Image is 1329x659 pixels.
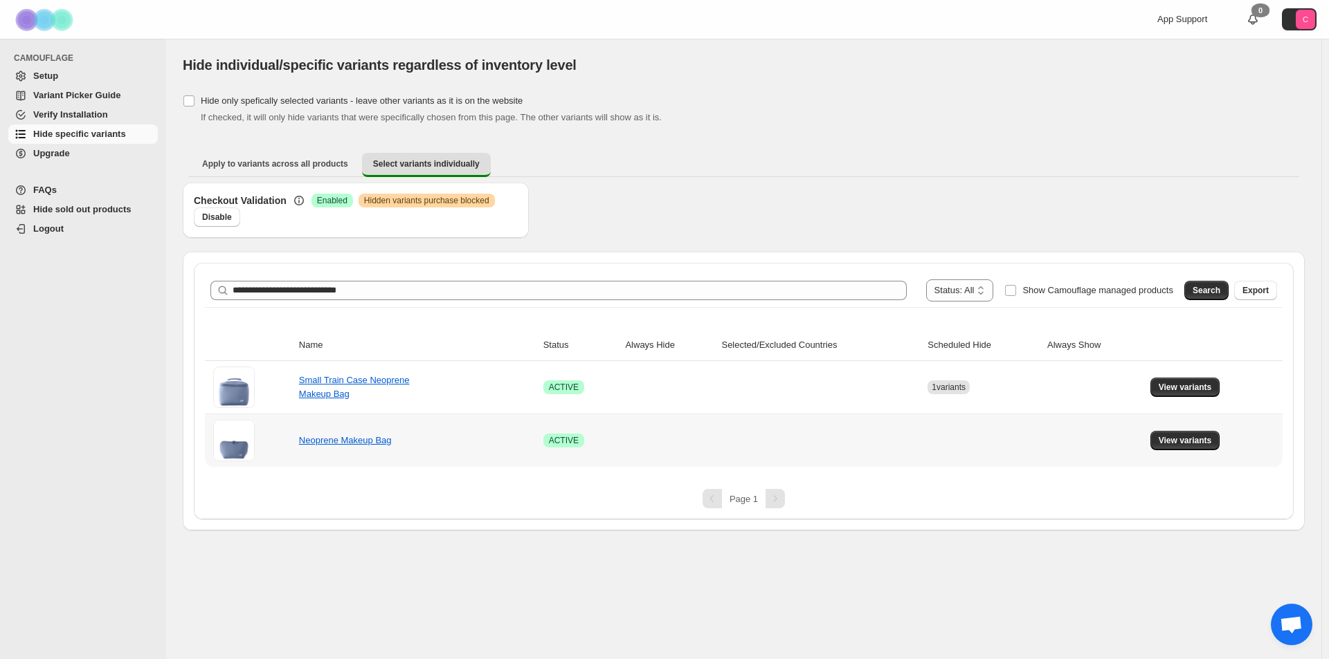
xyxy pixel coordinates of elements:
[14,53,159,64] span: CAMOUFLAGE
[183,57,577,73] span: Hide individual/specific variants regardless of inventory level
[8,219,158,239] a: Logout
[8,144,158,163] a: Upgrade
[33,109,108,120] span: Verify Installation
[8,105,158,124] a: Verify Installation
[373,158,480,169] span: Select variants individually
[1251,3,1269,17] div: 0
[191,153,359,175] button: Apply to variants across all products
[1271,604,1312,645] div: Open chat
[194,207,240,227] button: Disable
[549,435,579,446] span: ACTIVE
[1193,285,1220,296] span: Search
[213,420,255,461] img: Neoprene Makeup Bag
[213,366,255,408] img: Small Train Case Neoprene Makeup Bag
[1159,435,1212,446] span: View variants
[1184,281,1229,300] button: Search
[1159,382,1212,393] span: View variants
[8,66,158,86] a: Setup
[1150,431,1220,450] button: View variants
[1157,14,1207,24] span: App Support
[33,223,64,234] span: Logout
[8,180,158,200] a: FAQs
[33,204,132,214] span: Hide sold out products
[8,200,158,219] a: Hide sold out products
[1282,8,1317,30] button: Avatar with initials C
[183,183,1305,530] div: Select variants individually
[201,95,523,106] span: Hide only spefically selected variants - leave other variants as it is on the website
[1234,281,1277,300] button: Export
[1303,15,1308,24] text: C
[194,194,287,207] h3: Checkout Validation
[202,158,348,169] span: Apply to variants across all products
[932,382,966,392] span: 1 variants
[33,148,70,158] span: Upgrade
[299,375,410,399] a: Small Train Case Neoprene Makeup Bag
[33,185,57,195] span: FAQs
[299,435,392,445] a: Neoprene Makeup Bag
[1296,10,1315,29] span: Avatar with initials C
[202,212,232,223] span: Disable
[8,124,158,144] a: Hide specific variants
[33,71,58,81] span: Setup
[295,330,539,361] th: Name
[621,330,717,361] th: Always Hide
[8,86,158,105] a: Variant Picker Guide
[364,195,489,206] span: Hidden variants purchase blocked
[539,330,622,361] th: Status
[1242,285,1269,296] span: Export
[362,153,491,177] button: Select variants individually
[1043,330,1146,361] th: Always Show
[205,489,1283,508] nav: Pagination
[923,330,1043,361] th: Scheduled Hide
[1022,285,1173,295] span: Show Camouflage managed products
[33,90,120,100] span: Variant Picker Guide
[717,330,923,361] th: Selected/Excluded Countries
[1150,378,1220,397] button: View variants
[33,129,126,139] span: Hide specific variants
[549,382,579,393] span: ACTIVE
[11,1,80,39] img: Camouflage
[201,112,662,122] span: If checked, it will only hide variants that were specifically chosen from this page. The other va...
[730,494,758,504] span: Page 1
[1246,12,1260,26] a: 0
[317,195,347,206] span: Enabled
